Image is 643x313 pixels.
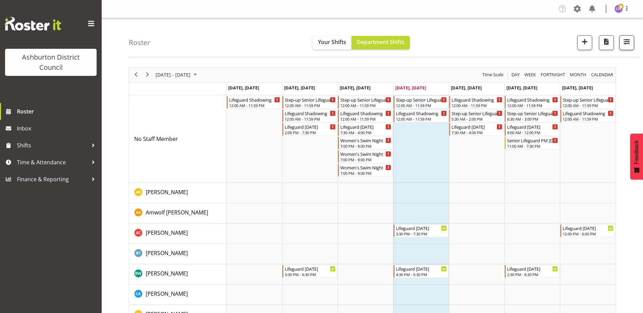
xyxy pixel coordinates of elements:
div: No Staff Member"s event - Lifeguard Shadowing Begin From Wednesday, August 20, 2025 at 12:00:00 A... [338,109,393,122]
span: Shifts [17,140,88,150]
div: No Staff Member"s event - Step-up Senior Lifeguard Begin From Sunday, August 24, 2025 at 12:00:00... [560,96,615,109]
button: Your Shifts [313,36,351,49]
div: No Staff Member"s event - Lifeguard Shadowing Begin From Friday, August 22, 2025 at 12:00:00 AM G... [449,96,504,109]
span: [DATE], [DATE] [506,85,537,91]
div: Lifeguard Shadowing [451,96,502,103]
div: Step-up Senior Lifeguard [396,96,447,103]
div: Lifeguard [DATE] [396,265,447,272]
div: No Staff Member"s event - Step-up Senior Lifeguard Begin From Tuesday, August 19, 2025 at 12:00:0... [282,96,337,109]
button: Download a PDF of the roster according to the set date range. [599,35,614,50]
span: Fortnight [540,70,566,79]
span: Month [569,70,587,79]
button: Timeline Day [510,70,521,79]
div: 6:30 AM - 3:00 PM [507,116,558,122]
a: [PERSON_NAME] [146,269,188,277]
div: Lifeguard [DATE] [451,123,502,130]
span: Time Scale [482,70,504,79]
div: 3:30 PM - 7:30 PM [396,231,447,236]
span: [DATE], [DATE] [395,85,426,91]
div: 7:30 AM - 4:00 PM [340,130,391,135]
span: [DATE], [DATE] [451,85,482,91]
div: Bella Wilson"s event - Lifeguard Tuesday Begin From Tuesday, August 19, 2025 at 3:30:00 PM GMT+12... [282,265,337,278]
div: Bella Wilson"s event - Lifeguard Saturday Begin From Saturday, August 23, 2025 at 2:30:00 PM GMT+... [505,265,560,278]
span: [PERSON_NAME] [146,290,188,297]
span: Week [524,70,537,79]
div: No Staff Member"s event - Lifeguard Shadowing Begin From Monday, August 18, 2025 at 12:00:00 AM G... [227,96,282,109]
div: Lifeguard Shadowing [563,110,614,117]
td: Bailey Tait resource [129,244,226,264]
div: 12:00 AM - 11:59 PM [396,103,447,108]
button: Feedback - Show survey [630,133,643,180]
div: 11:00 AM - 7:30 PM [507,143,558,149]
button: Time Scale [481,70,505,79]
div: 5:30 AM - 2:00 PM [451,116,502,122]
div: Women's Swim Night [340,137,391,144]
div: 7:30 AM - 4:00 PM [451,130,502,135]
img: Rosterit website logo [5,17,61,30]
td: Bella Wilson resource [129,264,226,285]
a: Amwolf [PERSON_NAME] [146,208,208,216]
div: No Staff Member"s event - Lifeguard Shadowing Begin From Thursday, August 21, 2025 at 12:00:00 AM... [394,109,448,122]
button: Timeline Week [523,70,537,79]
a: [PERSON_NAME] [146,229,188,237]
div: previous period [130,68,142,82]
td: Ashton Cromie resource [129,224,226,244]
td: Caleb Armstrong resource [129,285,226,305]
div: 12:00 AM - 11:59 PM [396,116,447,122]
div: Lifeguard [DATE] [340,123,391,130]
div: 12:00 AM - 11:59 PM [507,103,558,108]
span: Feedback [634,140,640,164]
button: Next [143,70,152,79]
div: 7:00 PM - 9:00 PM [340,157,391,162]
div: No Staff Member"s event - Lifeguard Tuesday Begin From Tuesday, August 19, 2025 at 2:00:00 PM GMT... [282,123,337,136]
div: Lifeguard Shadowing [507,96,558,103]
span: Finance & Reporting [17,174,88,184]
a: No Staff Member [134,135,178,143]
div: Lifeguard [DATE] [507,265,558,272]
div: 12:00 AM - 11:59 PM [340,103,391,108]
span: Your Shifts [318,38,346,46]
button: Previous [132,70,141,79]
span: calendar [590,70,614,79]
button: Department Shifts [351,36,410,49]
div: Lifeguard [DATE] [285,123,336,130]
span: [DATE] - [DATE] [155,70,191,79]
div: 12:00 AM - 11:59 PM [229,103,280,108]
div: Ashton Cromie"s event - Lifeguard Thursday Begin From Thursday, August 21, 2025 at 3:30:00 PM GMT... [394,224,448,237]
div: No Staff Member"s event - Lifeguard Wednesday Begin From Wednesday, August 20, 2025 at 7:30:00 AM... [338,123,393,136]
div: Lifeguard [DATE] [396,225,447,231]
span: [DATE], [DATE] [562,85,593,91]
div: No Staff Member"s event - Lifeguard Friday Begin From Friday, August 22, 2025 at 7:30:00 AM GMT+1... [449,123,504,136]
div: No Staff Member"s event - Step-up Senior Lifeguard Begin From Thursday, August 21, 2025 at 12:00:... [394,96,448,109]
div: 12:00 AM - 11:59 PM [563,116,614,122]
div: 9:00 AM - 12:00 PM [507,130,558,135]
div: No Staff Member"s event - Step-up Senior Lifeguard Begin From Saturday, August 23, 2025 at 6:30:0... [505,109,560,122]
div: Step-up Senior Lifeguard [285,96,336,103]
span: [PERSON_NAME] [146,249,188,257]
span: Amwolf [PERSON_NAME] [146,209,208,216]
div: Step-up Senior Lifeguard [507,110,558,117]
span: [PERSON_NAME] [146,270,188,277]
button: Fortnight [540,70,566,79]
div: 7:00 PM - 9:00 PM [340,170,391,176]
td: Alex Bateman resource [129,183,226,203]
div: No Staff Member"s event - Women's Swim Night Begin From Wednesday, August 20, 2025 at 7:00:00 PM ... [338,164,393,176]
td: Amwolf Artz resource [129,203,226,224]
a: [PERSON_NAME] [146,188,188,196]
div: Lifeguard [DATE] [507,123,558,130]
span: Day [511,70,520,79]
span: Time & Attendance [17,157,88,167]
div: No Staff Member"s event - Lifeguard Shadowing Begin From Saturday, August 23, 2025 at 12:00:00 AM... [505,96,560,109]
div: Step-up Senior Lifeguard [340,96,391,103]
div: 12:00 PM - 6:00 PM [563,231,614,236]
span: Inbox [17,123,98,133]
div: Senior Lifeguard PM [DATE] [507,137,558,144]
div: next period [142,68,153,82]
div: No Staff Member"s event - Step-up Senior Lifeguard Begin From Friday, August 22, 2025 at 5:30:00 ... [449,109,504,122]
div: Ashton Cromie"s event - Lifeguard Sunday Begin From Sunday, August 24, 2025 at 12:00:00 PM GMT+12... [560,224,615,237]
button: August 2025 [155,70,200,79]
div: No Staff Member"s event - Senior Lifeguard PM Saturday Begin From Saturday, August 23, 2025 at 11... [505,137,560,149]
span: [DATE], [DATE] [228,85,259,91]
